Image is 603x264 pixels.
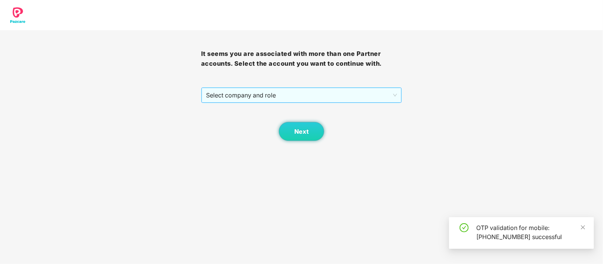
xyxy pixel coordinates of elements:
[201,49,402,68] h3: It seems you are associated with more than one Partner accounts. Select the account you want to c...
[294,128,309,135] span: Next
[580,225,586,230] span: close
[206,88,397,102] span: Select company and role
[279,122,324,141] button: Next
[460,223,469,232] span: check-circle
[476,223,585,241] div: OTP validation for mobile: [PHONE_NUMBER] successful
